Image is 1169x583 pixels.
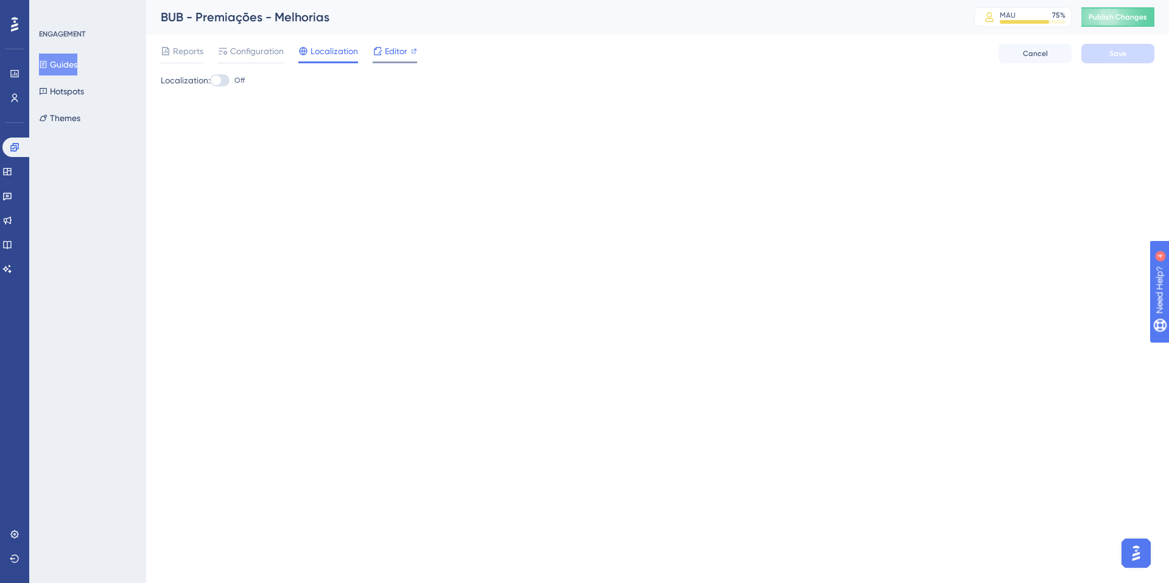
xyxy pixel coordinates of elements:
span: Publish Changes [1089,12,1147,22]
div: MAU [1000,10,1016,20]
span: Need Help? [29,3,76,18]
button: Publish Changes [1081,7,1154,27]
button: Cancel [999,44,1072,63]
span: Off [234,75,245,85]
span: Reports [173,44,203,58]
button: Hotspots [39,80,84,102]
div: ENGAGEMENT [39,29,85,39]
div: BUB - Premiações - Melhorias [161,9,944,26]
div: 75 % [1052,10,1065,20]
span: Configuration [230,44,284,58]
button: Themes [39,107,80,129]
span: Save [1109,49,1126,58]
div: 4 [85,6,88,16]
iframe: UserGuiding AI Assistant Launcher [1118,535,1154,571]
span: Cancel [1023,49,1048,58]
button: Save [1081,44,1154,63]
span: Editor [385,44,407,58]
span: Localization [311,44,358,58]
button: Guides [39,54,77,75]
div: Localization: [161,73,1154,88]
